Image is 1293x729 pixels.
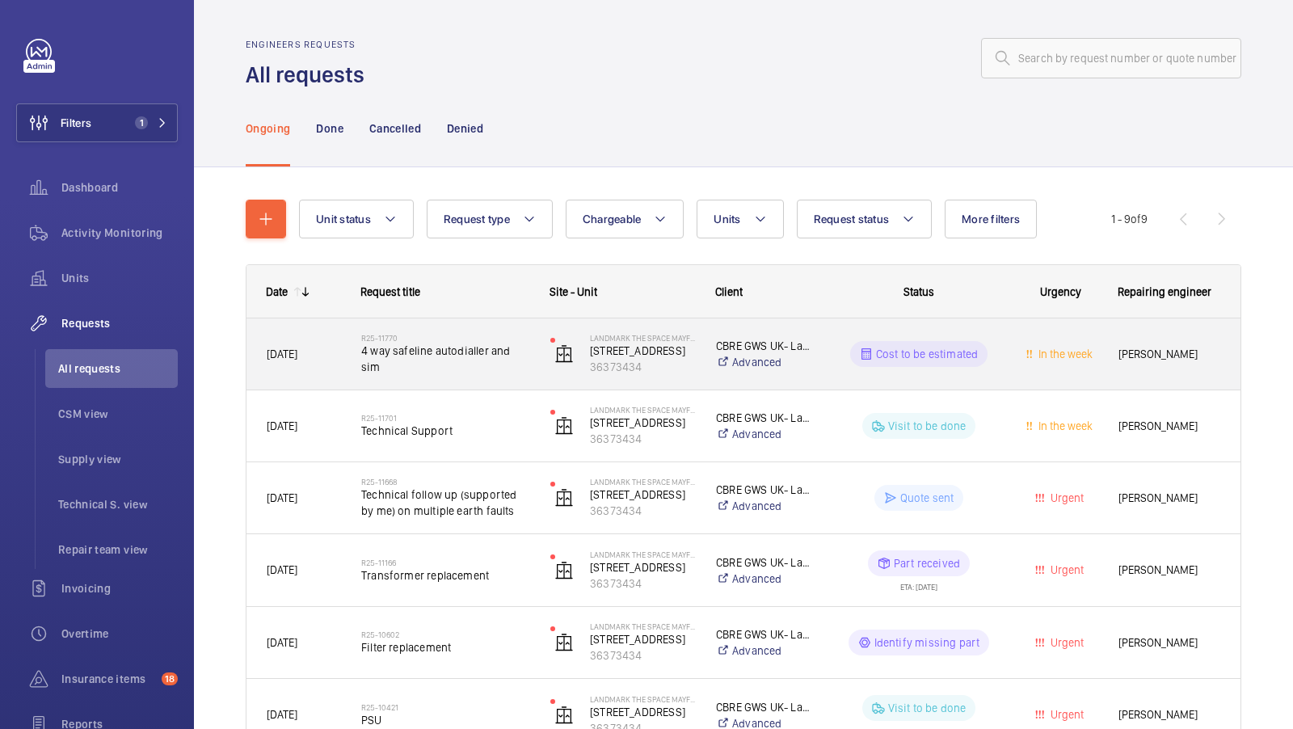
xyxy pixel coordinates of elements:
[1047,708,1084,721] span: Urgent
[58,496,178,512] span: Technical S. view
[590,622,695,631] p: Landmark The Space Mayfair
[590,405,695,415] p: Landmark The Space Mayfair
[361,477,529,487] h2: R25-11668
[716,354,814,370] a: Advanced
[590,487,695,503] p: [STREET_ADDRESS]
[697,200,783,238] button: Units
[554,706,574,725] img: elevator.svg
[583,213,642,225] span: Chargeable
[58,360,178,377] span: All requests
[135,116,148,129] span: 1
[716,338,814,354] p: CBRE GWS UK- Landmark The Space Mayfair
[814,213,890,225] span: Request status
[267,348,297,360] span: [DATE]
[1118,417,1220,436] span: [PERSON_NAME]
[1047,491,1084,504] span: Urgent
[590,647,695,664] p: 36373434
[716,482,814,498] p: CBRE GWS UK- Landmark The Space Mayfair
[797,200,933,238] button: Request status
[716,699,814,715] p: CBRE GWS UK- Landmark The Space Mayfair
[716,426,814,442] a: Advanced
[61,115,91,131] span: Filters
[590,550,695,559] p: Landmark The Space Mayfair
[981,38,1241,78] input: Search by request number or quote number
[1047,563,1084,576] span: Urgent
[590,694,695,704] p: Landmark The Space Mayfair
[444,213,510,225] span: Request type
[900,576,937,591] div: ETA: [DATE]
[316,120,343,137] p: Done
[369,120,421,137] p: Cancelled
[903,285,934,298] span: Status
[590,575,695,592] p: 36373434
[1118,489,1220,508] span: [PERSON_NAME]
[590,415,695,431] p: [STREET_ADDRESS]
[714,213,740,225] span: Units
[1035,419,1093,432] span: In the week
[590,559,695,575] p: [STREET_ADDRESS]
[61,626,178,642] span: Overtime
[888,700,967,716] p: Visit to be done
[554,633,574,652] img: elevator.svg
[246,120,290,137] p: Ongoing
[361,343,529,375] span: 4 way safeline autodialler and sim
[61,179,178,196] span: Dashboard
[361,558,529,567] h2: R25-11166
[61,270,178,286] span: Units
[1040,285,1081,298] span: Urgency
[447,120,483,137] p: Denied
[716,498,814,514] a: Advanced
[566,200,684,238] button: Chargeable
[590,704,695,720] p: [STREET_ADDRESS]
[554,488,574,508] img: elevator.svg
[554,561,574,580] img: elevator.svg
[590,477,695,487] p: Landmark The Space Mayfair
[361,712,529,728] span: PSU
[1035,348,1093,360] span: In the week
[246,39,374,50] h2: Engineers requests
[58,541,178,558] span: Repair team view
[267,491,297,504] span: [DATE]
[316,213,371,225] span: Unit status
[1118,345,1220,364] span: [PERSON_NAME]
[58,451,178,467] span: Supply view
[1118,285,1211,298] span: Repairing engineer
[427,200,553,238] button: Request type
[554,344,574,364] img: elevator.svg
[874,634,980,651] p: Identify missing part
[246,60,374,90] h1: All requests
[267,708,297,721] span: [DATE]
[16,103,178,142] button: Filters1
[716,626,814,643] p: CBRE GWS UK- Landmark The Space Mayfair
[58,406,178,422] span: CSM view
[361,639,529,655] span: Filter replacement
[162,672,178,685] span: 18
[361,702,529,712] h2: R25-10421
[267,563,297,576] span: [DATE]
[1111,213,1148,225] span: 1 - 9 9
[61,671,155,687] span: Insurance items
[361,487,529,519] span: Technical follow up (supported by me) on multiple earth faults
[716,554,814,571] p: CBRE GWS UK- Landmark The Space Mayfair
[590,431,695,447] p: 36373434
[1047,636,1084,649] span: Urgent
[267,636,297,649] span: [DATE]
[550,285,597,298] span: Site - Unit
[590,333,695,343] p: Landmark The Space Mayfair
[716,571,814,587] a: Advanced
[888,418,967,434] p: Visit to be done
[590,503,695,519] p: 36373434
[900,490,954,506] p: Quote sent
[299,200,414,238] button: Unit status
[61,580,178,596] span: Invoicing
[361,413,529,423] h2: R25-11701
[361,333,529,343] h2: R25-11770
[266,285,288,298] div: Date
[894,555,960,571] p: Part received
[361,423,529,439] span: Technical Support
[945,200,1037,238] button: More filters
[1118,706,1220,724] span: [PERSON_NAME]
[962,213,1020,225] span: More filters
[716,643,814,659] a: Advanced
[61,225,178,241] span: Activity Monitoring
